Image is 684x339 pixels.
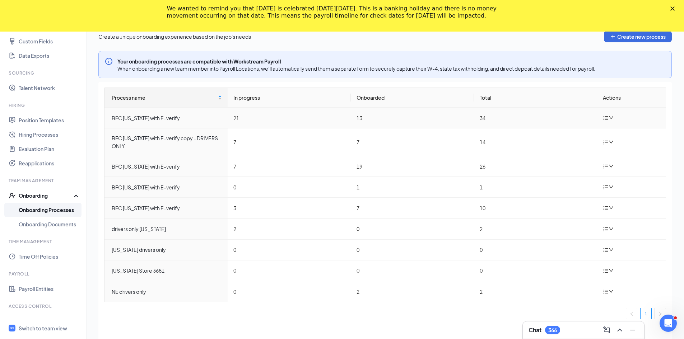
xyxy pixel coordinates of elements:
td: 0 [228,260,351,281]
a: Reapplications [19,156,80,170]
th: Total [474,88,597,108]
div: [US_STATE] Store 3681 [112,267,222,274]
div: Close [670,6,678,11]
div: We wanted to remind you that [DATE] is celebrated [DATE][DATE]. This is a banking holiday and the... [167,5,506,19]
td: 0 [351,240,474,260]
svg: Minimize [628,326,637,334]
div: [US_STATE] drivers only [112,246,222,254]
td: 3 [228,198,351,218]
span: bars [603,247,609,253]
span: bars [603,115,609,121]
a: Custom Fields [19,34,80,48]
td: 2 [228,219,351,240]
span: bars [603,226,609,232]
div: Onboarding [19,192,74,199]
span: down [609,140,614,145]
div: Team Management [9,178,79,184]
svg: UserCheck [9,192,16,199]
div: BFC [US_STATE] with E-verify [112,163,222,170]
span: bars [603,140,609,145]
div: BFC [US_STATE] with E-verify [112,183,222,191]
td: 1 [351,177,474,198]
td: 2 [351,281,474,302]
span: down [609,226,614,231]
span: Your onboarding processes are compatible with Workstream Payroll [117,58,595,65]
td: 1 [474,177,597,198]
span: down [609,205,614,210]
a: Position Templates [19,113,80,127]
div: BFC [US_STATE] with E-verify copy - DRIVERS ONLY [112,134,222,150]
a: Onboarding Documents [19,217,80,231]
div: BFC [US_STATE] with E-verify [112,204,222,212]
a: Evaluation Plan [19,142,80,156]
a: Users [19,314,80,328]
button: ComposeMessage [601,324,613,336]
span: down [609,268,614,273]
a: Hiring Processes [19,127,80,142]
td: 0 [228,281,351,302]
span: bars [603,268,609,274]
th: Actions [597,88,666,108]
td: 34 [474,108,597,128]
td: 7 [228,156,351,177]
div: NE drivers only [112,288,222,296]
span: right [658,312,662,316]
td: 7 [351,198,474,218]
h3: Chat [529,326,541,334]
div: 366 [548,327,557,333]
a: Time Off Policies [19,249,80,264]
td: 0 [228,177,351,198]
div: Time Management [9,239,79,245]
button: PlusCreate new process [604,31,672,42]
span: down [609,115,614,120]
td: 0 [228,240,351,260]
td: 0 [474,260,597,281]
td: 7 [351,128,474,156]
div: BFC [US_STATE] with E-verify [112,114,222,122]
li: Previous Page [626,308,637,319]
li: 1 [640,308,652,319]
span: bars [603,289,609,295]
a: Payroll Entities [19,282,80,296]
svg: Info [104,57,113,66]
td: 13 [351,108,474,128]
span: down [609,247,614,252]
td: 2 [474,219,597,240]
th: In progress [228,88,351,108]
div: Access control [9,303,79,309]
a: Talent Network [19,81,80,95]
td: 14 [474,128,597,156]
span: When onboarding a new team member into Payroll Locations, we’ll automatically send them a separat... [117,65,595,72]
a: Onboarding Processes [19,203,80,217]
iframe: Intercom live chat [660,315,677,332]
svg: WorkstreamLogo [10,326,14,330]
div: Switch to team view [19,325,67,332]
span: down [609,164,614,169]
div: Payroll [9,271,79,277]
span: down [609,289,614,294]
span: bars [603,184,609,190]
span: bars [603,164,609,169]
td: 0 [351,260,474,281]
button: right [655,308,666,319]
button: left [626,308,637,319]
td: 21 [228,108,351,128]
li: Next Page [655,308,666,319]
svg: ComposeMessage [602,326,611,334]
span: down [609,184,614,189]
span: bars [603,205,609,211]
td: 0 [474,240,597,260]
span: left [629,312,634,316]
svg: ChevronUp [615,326,624,334]
div: drivers only [US_STATE] [112,225,222,233]
span: Process name [112,94,217,102]
td: 10 [474,198,597,218]
button: Minimize [627,324,638,336]
td: 19 [351,156,474,177]
svg: Plus [610,34,616,39]
td: 26 [474,156,597,177]
div: Create a unique onboarding experience based on the job's needs [98,33,251,40]
div: Sourcing [9,70,79,76]
td: 7 [228,128,351,156]
th: Onboarded [351,88,474,108]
